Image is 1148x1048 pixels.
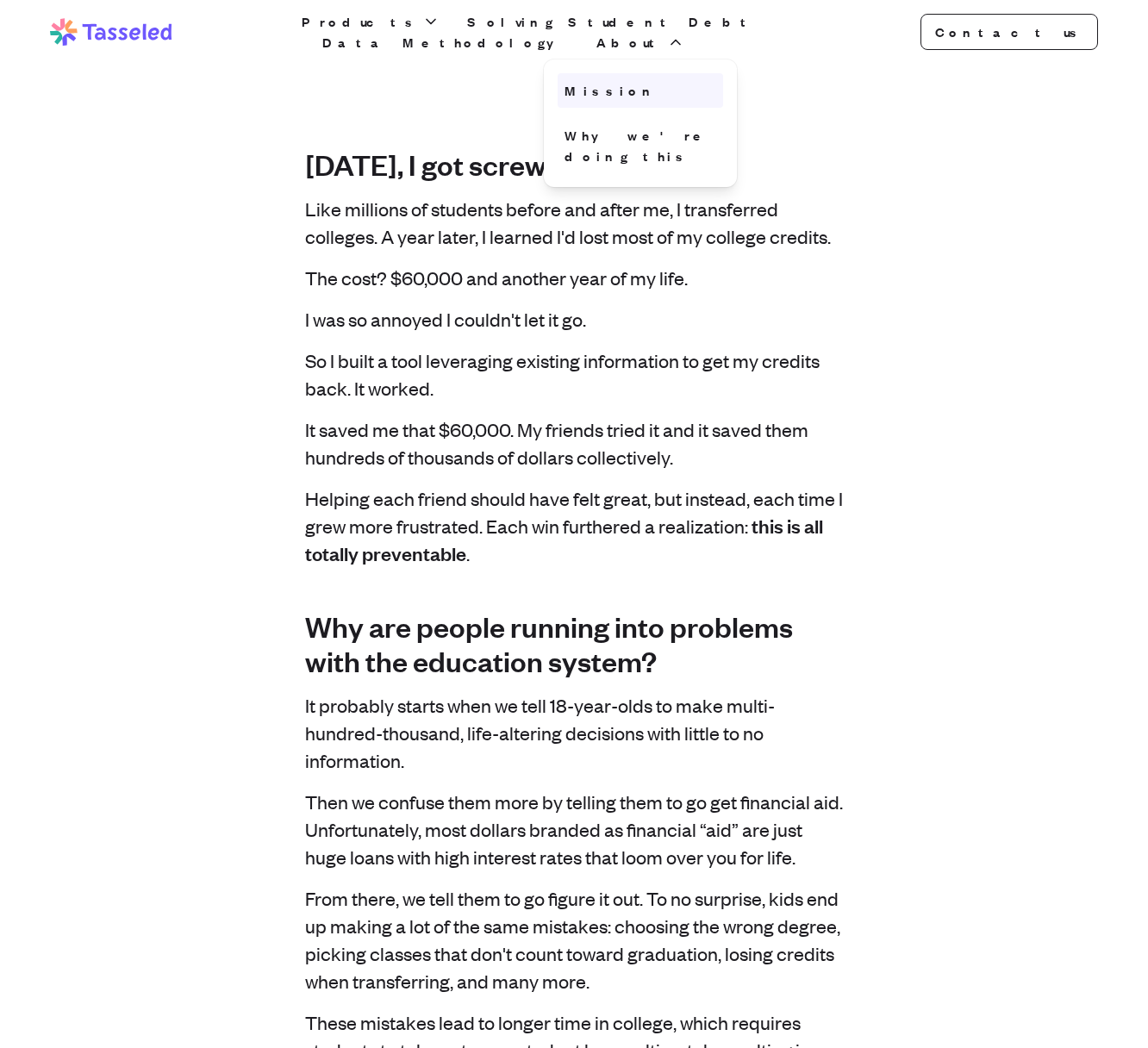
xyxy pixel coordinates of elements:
a: Why we're doing this [558,118,723,173]
h2: Why are people running into problems with the education system? [305,608,843,677]
p: So I built a tool leveraging existing information to get my credits back. It worked. [305,346,843,402]
h1: [DATE], I got screwed. [305,147,843,181]
button: About [593,32,688,53]
p: Then we confuse them more by telling them to go get financial aid. Unfortunately, most dollars br... [305,788,843,870]
a: Data Methodology [319,32,572,53]
p: It saved me that $60,000. My friends tried it and it saved them hundreds of thousands of dollars ... [305,415,843,471]
p: Like millions of students before and after me, I transferred colleges. A year later, I learned I'... [305,195,843,250]
p: Helping each friend should have felt great, but instead, each time I grew more frustrated. Each w... [305,484,843,567]
a: Mission [558,73,723,108]
span: About [596,32,664,53]
a: Solving Student Debt [464,11,758,32]
p: It probably starts when we tell 18-year-olds to make multi-hundred-thousand, life-altering decisi... [305,691,843,774]
p: From there, we tell them to go figure it out. To no surprise, kids end up making a lot of the sam... [305,884,843,995]
p: The cost? $60,000 and another year of my life. [305,264,843,291]
span: Products [302,11,419,32]
button: Products [298,11,443,32]
p: I was so annoyed I couldn't let it go. [305,305,843,333]
a: Contact us [920,14,1098,50]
